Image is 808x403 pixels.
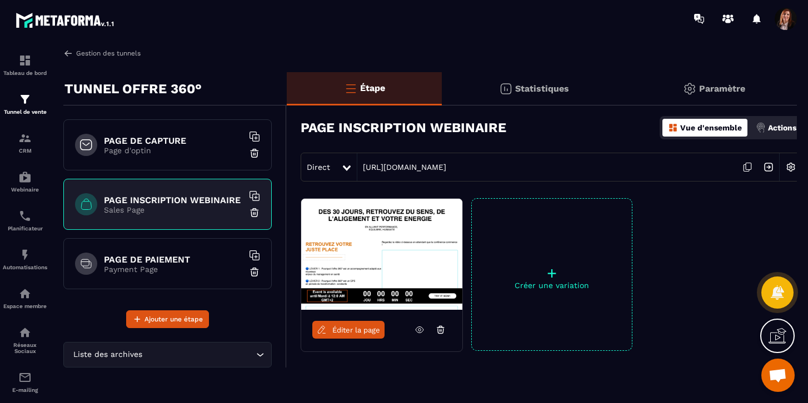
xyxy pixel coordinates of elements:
[756,123,766,133] img: actions.d6e523a2.png
[301,199,462,310] img: image
[3,303,47,309] p: Espace membre
[249,207,260,218] img: trash
[249,266,260,278] img: trash
[104,195,243,205] h6: PAGE INSCRIPTION WEBINAIRE
[71,349,144,361] span: Liste des archives
[3,264,47,270] p: Automatisations
[18,209,32,223] img: scheduler
[768,123,796,132] p: Actions
[104,254,243,265] h6: PAGE DE PAIEMENT
[3,240,47,279] a: automationsautomationsAutomatisations
[3,342,47,354] p: Réseaux Sociaux
[3,84,47,123] a: formationformationTunnel de vente
[758,157,779,178] img: arrow-next.bcc2205e.svg
[699,83,745,94] p: Paramètre
[126,310,209,328] button: Ajouter une étape
[18,248,32,261] img: automations
[357,163,446,172] a: [URL][DOMAIN_NAME]
[18,170,32,184] img: automations
[761,359,795,392] a: Ouvrir le chat
[3,201,47,240] a: schedulerschedulerPlanificateur
[18,132,32,145] img: formation
[18,93,32,106] img: formation
[499,82,512,95] img: stats.20deebd0.svg
[104,205,243,214] p: Sales Page
[16,10,116,30] img: logo
[249,148,260,159] img: trash
[680,123,742,132] p: Vue d'ensemble
[668,123,678,133] img: dashboard-orange.40269519.svg
[64,78,202,100] p: TUNNEL OFFRE 360°
[3,148,47,154] p: CRM
[780,157,801,178] img: setting-w.858f3a88.svg
[63,342,272,367] div: Search for option
[344,82,357,95] img: bars-o.4a397970.svg
[515,83,569,94] p: Statistiques
[307,163,330,172] span: Direct
[332,326,380,334] span: Éditer la page
[683,82,696,95] img: setting-gr.5f69749f.svg
[18,326,32,339] img: social-network
[144,314,203,325] span: Ajouter une étape
[3,109,47,115] p: Tunnel de vente
[104,146,243,155] p: Page d'optin
[3,279,47,318] a: automationsautomationsEspace membre
[3,387,47,393] p: E-mailing
[3,318,47,362] a: social-networksocial-networkRéseaux Sociaux
[18,54,32,67] img: formation
[360,83,385,93] p: Étape
[3,46,47,84] a: formationformationTableau de bord
[63,48,141,58] a: Gestion des tunnels
[18,287,32,300] img: automations
[104,135,243,146] h6: PAGE DE CAPTURE
[3,162,47,201] a: automationsautomationsWebinaire
[3,225,47,231] p: Planificateur
[472,281,632,290] p: Créer une variation
[63,48,73,58] img: arrow
[472,265,632,281] p: +
[301,120,506,135] h3: PAGE INSCRIPTION WEBINAIRE
[18,371,32,384] img: email
[3,187,47,193] p: Webinaire
[3,362,47,401] a: emailemailE-mailing
[104,265,243,274] p: Payment Page
[312,321,385,339] a: Éditer la page
[144,349,253,361] input: Search for option
[3,123,47,162] a: formationformationCRM
[3,70,47,76] p: Tableau de bord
